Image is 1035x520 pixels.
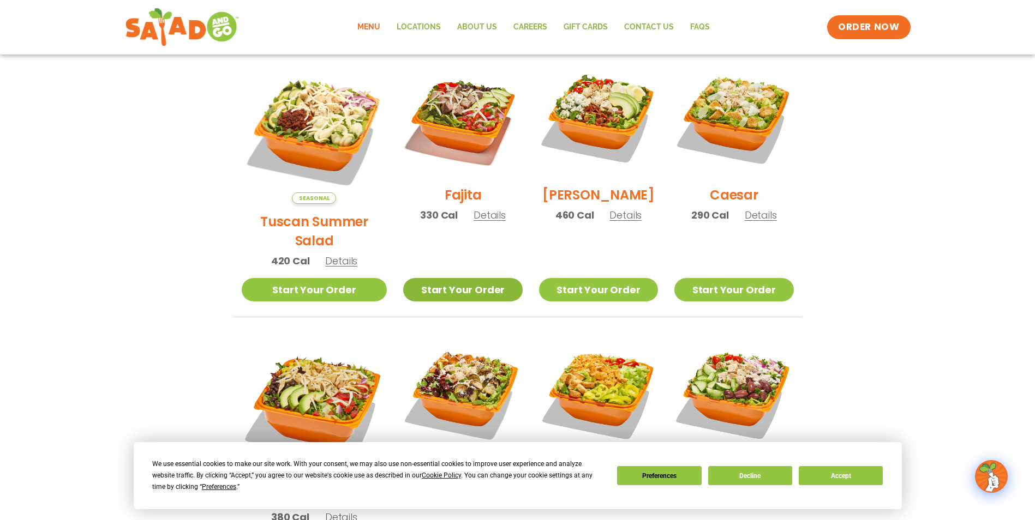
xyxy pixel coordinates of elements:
[474,208,506,222] span: Details
[539,58,658,177] img: Product photo for Cobb Salad
[242,212,387,250] h2: Tuscan Summer Salad
[242,334,387,479] img: Product photo for BBQ Ranch Salad
[616,15,682,40] a: Contact Us
[555,15,616,40] a: GIFT CARDS
[539,278,658,301] a: Start Your Order
[388,15,449,40] a: Locations
[449,15,505,40] a: About Us
[403,334,522,452] img: Product photo for Roasted Autumn Salad
[674,58,793,177] img: Product photo for Caesar Salad
[403,58,522,177] img: Product photo for Fajita Salad
[609,208,642,222] span: Details
[708,466,792,485] button: Decline
[745,208,777,222] span: Details
[271,253,310,268] span: 420 Cal
[710,185,758,204] h2: Caesar
[292,192,336,204] span: Seasonal
[827,15,910,39] a: ORDER NOW
[555,208,594,222] span: 460 Cal
[403,278,522,301] a: Start Your Order
[542,185,655,204] h2: [PERSON_NAME]
[539,334,658,452] img: Product photo for Buffalo Chicken Salad
[838,21,899,34] span: ORDER NOW
[674,278,793,301] a: Start Your Order
[202,483,236,491] span: Preferences
[422,471,461,479] span: Cookie Policy
[799,466,883,485] button: Accept
[349,15,388,40] a: Menu
[325,254,357,268] span: Details
[674,334,793,452] img: Product photo for Greek Salad
[976,461,1007,492] img: wpChatIcon
[134,442,902,509] div: Cookie Consent Prompt
[242,278,387,301] a: Start Your Order
[682,15,718,40] a: FAQs
[152,458,604,493] div: We use essential cookies to make our site work. With your consent, we may also use non-essential ...
[445,185,482,204] h2: Fajita
[125,5,240,49] img: new-SAG-logo-768×292
[242,58,387,204] img: Product photo for Tuscan Summer Salad
[691,208,729,222] span: 290 Cal
[349,15,718,40] nav: Menu
[420,208,458,222] span: 330 Cal
[505,15,555,40] a: Careers
[617,466,701,485] button: Preferences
